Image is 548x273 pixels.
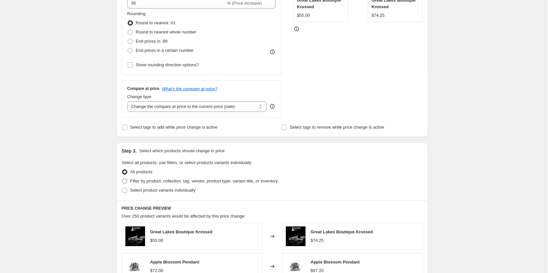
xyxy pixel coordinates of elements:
[290,125,384,130] span: Select tags to remove while price change is active
[122,214,246,219] span: Over 250 product variants would be affected by this price change:
[311,229,373,234] span: Great Lakes Boutique Krossed
[136,39,168,44] span: End prices in .99
[150,229,213,234] span: Great Lakes Boutique Krossed
[122,160,251,165] span: Select all products, use filters, or select products variants individually
[127,94,152,99] span: Change type
[297,13,310,18] span: $55.00
[130,178,278,183] span: Filter by product, collection, tag, vendor, product type, variant title, or inventory
[122,148,137,154] h2: Step 3.
[130,188,196,193] span: Select product variants individually
[127,11,146,16] span: Rounding
[127,86,159,91] h3: Compare at price
[150,260,200,264] span: Apple Blossom Pendant
[311,238,324,243] span: $74.25
[139,148,224,154] p: Select which products should change in price
[286,226,306,246] img: GLB_Krossed_3_80x.jpg
[227,1,262,6] span: % (Price increase)
[311,260,360,264] span: Apple Blossom Pendant
[162,86,218,91] button: What's the compare at price?
[150,268,163,273] span: $72.00
[136,62,199,67] span: Show rounding direction options?
[122,206,423,211] h6: PRICE CHANGE PREVIEW
[136,30,197,34] span: Round to nearest whole number
[371,13,385,18] span: $74.25
[150,238,163,243] span: $55.00
[136,48,194,53] span: End prices in a certain number
[136,20,176,25] span: Round to nearest .01
[130,125,218,130] span: Select tags to add while price change is active
[311,268,324,273] span: $97.20
[269,103,276,110] div: help
[125,226,145,246] img: GLB_Krossed_3_80x.jpg
[130,169,153,174] span: All products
